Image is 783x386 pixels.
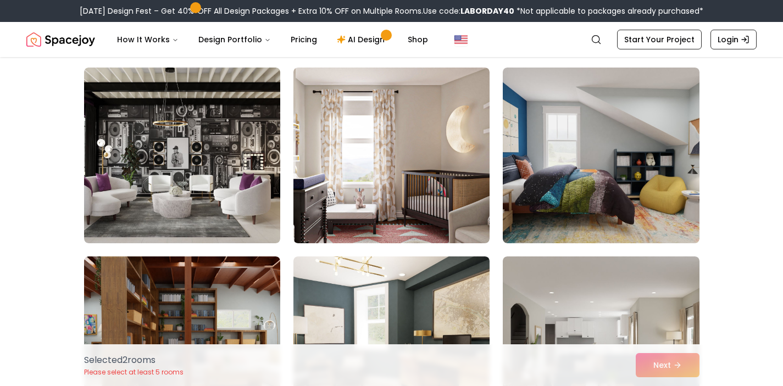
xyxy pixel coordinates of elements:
a: Pricing [282,29,326,51]
a: Shop [399,29,437,51]
span: Use code: [423,5,514,16]
p: Please select at least 5 rooms [84,368,184,377]
a: Start Your Project [617,30,702,49]
img: Room room-16 [84,68,280,243]
span: *Not applicable to packages already purchased* [514,5,703,16]
div: [DATE] Design Fest – Get 40% OFF All Design Packages + Extra 10% OFF on Multiple Rooms. [80,5,703,16]
a: Login [710,30,757,49]
button: How It Works [108,29,187,51]
b: LABORDAY40 [460,5,514,16]
img: Room room-18 [503,68,699,243]
nav: Main [108,29,437,51]
img: Spacejoy Logo [26,29,95,51]
nav: Global [26,22,757,57]
img: United States [454,33,468,46]
a: Spacejoy [26,29,95,51]
img: Room room-17 [293,68,490,243]
button: Design Portfolio [190,29,280,51]
a: AI Design [328,29,397,51]
p: Selected 2 room s [84,354,184,367]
